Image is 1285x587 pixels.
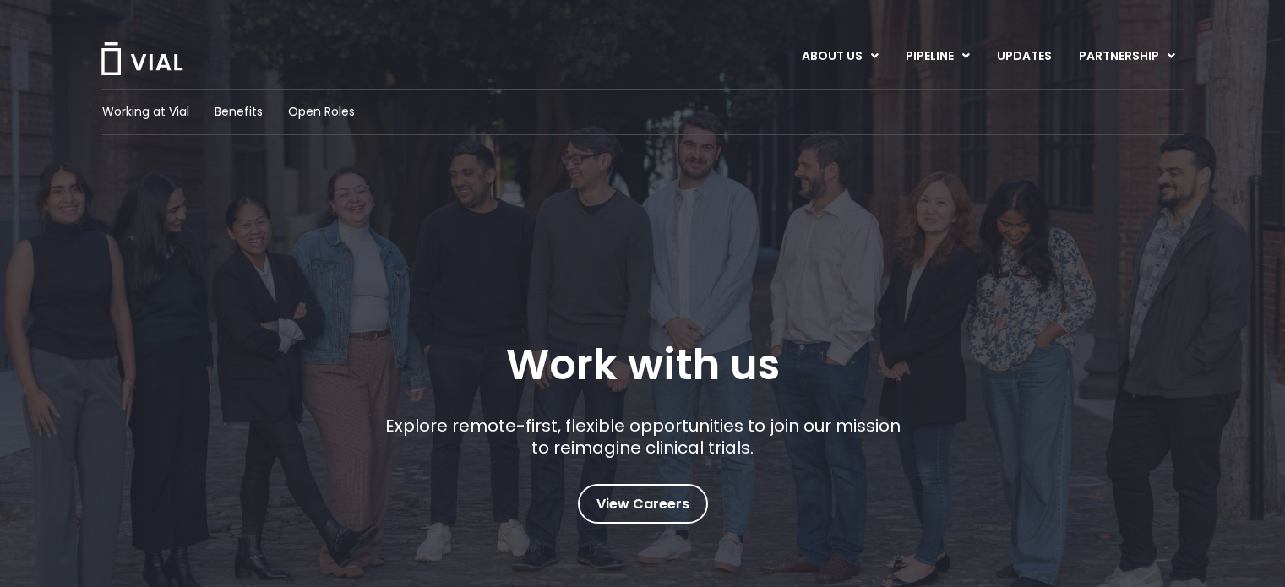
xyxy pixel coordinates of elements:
[596,493,689,515] span: View Careers
[788,42,891,71] a: ABOUT USMenu Toggle
[578,484,708,524] a: View Careers
[378,415,907,459] p: Explore remote-first, flexible opportunities to join our mission to reimagine clinical trials.
[288,103,355,121] a: Open Roles
[215,103,263,121] a: Benefits
[892,42,983,71] a: PIPELINEMenu Toggle
[1065,42,1189,71] a: PARTNERSHIPMenu Toggle
[983,42,1064,71] a: UPDATES
[506,340,780,389] h1: Work with us
[100,42,184,75] img: Vial Logo
[102,103,189,121] a: Working at Vial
